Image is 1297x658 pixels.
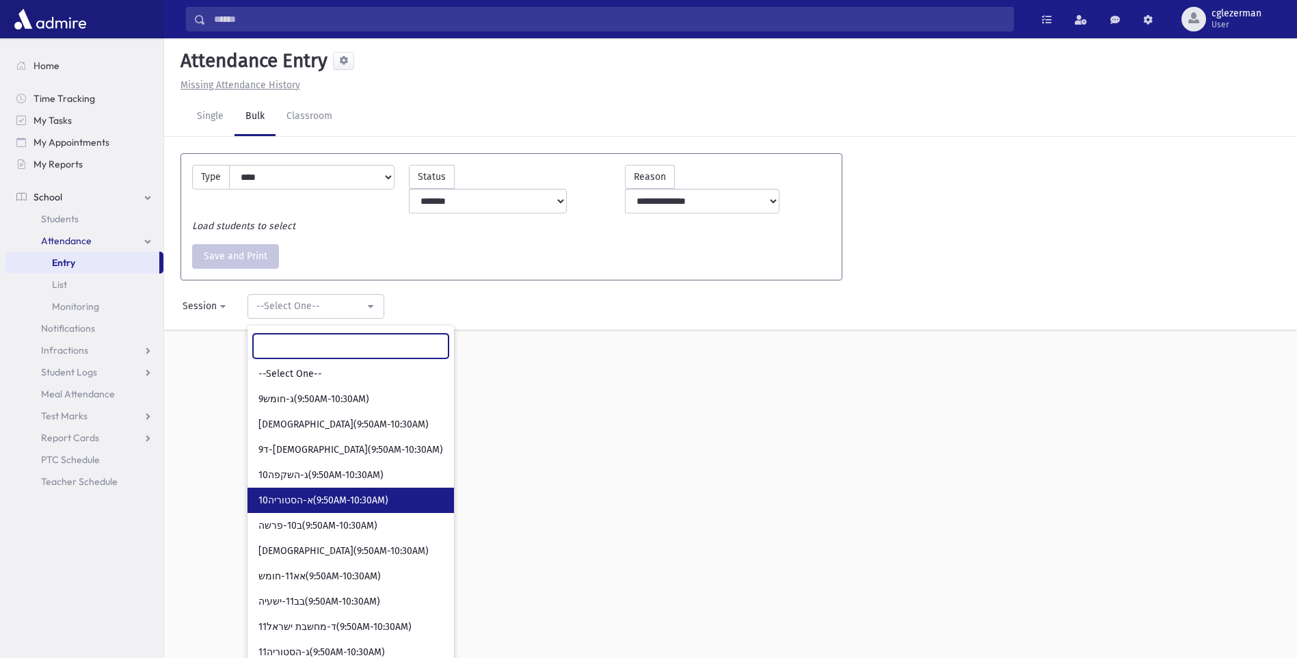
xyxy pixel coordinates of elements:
[34,60,59,72] span: Home
[34,191,62,203] span: School
[180,79,300,91] u: Missing Attendance History
[625,165,675,189] label: Reason
[41,432,99,444] span: Report Cards
[41,388,115,400] span: Meal Attendance
[41,475,118,488] span: Teacher Schedule
[34,158,83,170] span: My Reports
[206,7,1013,31] input: Search
[5,449,163,471] a: PTC Schedule
[5,153,163,175] a: My Reports
[192,244,279,269] button: Save and Print
[5,339,163,361] a: Infractions
[5,55,163,77] a: Home
[5,208,163,230] a: Students
[34,92,95,105] span: Time Tracking
[5,131,163,153] a: My Appointments
[258,570,381,583] span: אא11-חומש(9:50AM-10:30AM)
[5,252,159,274] a: Entry
[41,213,79,225] span: Students
[52,256,75,269] span: Entry
[41,410,88,422] span: Test Marks
[186,98,235,136] a: Single
[41,453,100,466] span: PTC Schedule
[5,274,163,295] a: List
[258,393,369,406] span: 9ג-חומש(9:50AM-10:30AM)
[11,5,90,33] img: AdmirePro
[41,344,88,356] span: Infractions
[5,471,163,492] a: Teacher Schedule
[5,186,163,208] a: School
[5,427,163,449] a: Report Cards
[175,79,300,91] a: Missing Attendance History
[5,88,163,109] a: Time Tracking
[1212,8,1261,19] span: cglezerman
[5,230,163,252] a: Attendance
[258,367,322,381] span: --Select One--
[248,294,384,319] button: --Select One--
[5,317,163,339] a: Notifications
[258,595,380,609] span: בב11-ישעיה(9:50AM-10:30AM)
[258,519,377,533] span: ב10-פרשה(9:50AM-10:30AM)
[41,235,92,247] span: Attendance
[253,334,449,358] input: Search
[258,620,412,634] span: 11ד-מחשבת ישראל(9:50AM-10:30AM)
[174,294,237,319] button: Session
[34,136,109,148] span: My Appointments
[34,114,72,127] span: My Tasks
[258,494,388,508] span: 10א-הסטוריה(9:50AM-10:30AM)
[258,418,429,432] span: [DEMOGRAPHIC_DATA](9:50AM-10:30AM)
[258,544,429,558] span: [DEMOGRAPHIC_DATA](9:50AM-10:30AM)
[5,383,163,405] a: Meal Attendance
[41,322,95,334] span: Notifications
[175,49,327,73] h5: Attendance Entry
[5,109,163,131] a: My Tasks
[409,165,455,189] label: Status
[41,366,97,378] span: Student Logs
[52,300,99,313] span: Monitoring
[235,98,276,136] a: Bulk
[185,219,838,233] div: Load students to select
[1212,19,1261,30] span: User
[183,299,217,313] div: Session
[276,98,343,136] a: Classroom
[52,278,67,291] span: List
[256,299,364,313] div: --Select One--
[258,469,384,482] span: 10ג-השקפה(9:50AM-10:30AM)
[5,405,163,427] a: Test Marks
[5,361,163,383] a: Student Logs
[192,165,230,189] label: Type
[5,295,163,317] a: Monitoring
[258,443,443,457] span: 9ד-[DEMOGRAPHIC_DATA](9:50AM-10:30AM)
